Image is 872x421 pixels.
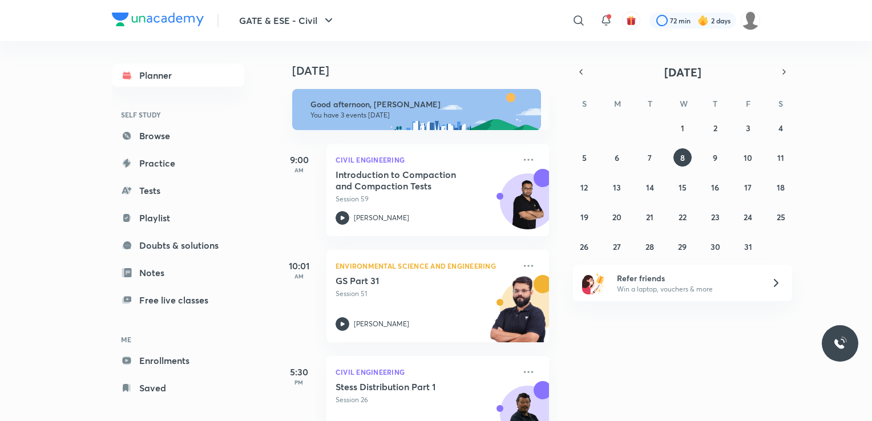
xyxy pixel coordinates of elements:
[706,237,724,256] button: October 30, 2025
[833,337,847,350] img: ttu
[678,241,687,252] abbr: October 29, 2025
[336,275,478,286] h5: GS Part 31
[112,13,204,26] img: Company Logo
[681,123,684,133] abbr: October 1, 2025
[112,124,244,147] a: Browse
[112,152,244,175] a: Practice
[112,261,244,284] a: Notes
[614,98,621,109] abbr: Monday
[354,213,409,223] p: [PERSON_NAME]
[772,119,790,137] button: October 4, 2025
[679,182,687,193] abbr: October 15, 2025
[673,208,692,226] button: October 22, 2025
[673,178,692,196] button: October 15, 2025
[580,212,588,222] abbr: October 19, 2025
[580,241,588,252] abbr: October 26, 2025
[310,99,531,110] h6: Good afternoon, [PERSON_NAME]
[772,178,790,196] button: October 18, 2025
[112,234,244,257] a: Doubts & solutions
[582,152,587,163] abbr: October 5, 2025
[777,212,785,222] abbr: October 25, 2025
[778,123,783,133] abbr: October 4, 2025
[673,237,692,256] button: October 29, 2025
[112,13,204,29] a: Company Logo
[292,64,560,78] h4: [DATE]
[711,212,720,222] abbr: October 23, 2025
[112,330,244,349] h6: ME
[617,284,757,294] p: Win a laptop, vouchers & more
[336,259,515,273] p: Environmental Science and Engineering
[608,148,626,167] button: October 6, 2025
[739,208,757,226] button: October 24, 2025
[292,89,541,130] img: afternoon
[589,64,776,80] button: [DATE]
[739,237,757,256] button: October 31, 2025
[276,379,322,386] p: PM
[778,98,783,109] abbr: Saturday
[646,212,653,222] abbr: October 21, 2025
[608,237,626,256] button: October 27, 2025
[711,182,719,193] abbr: October 16, 2025
[641,237,659,256] button: October 28, 2025
[648,98,652,109] abbr: Tuesday
[622,11,640,30] button: avatar
[336,169,478,192] h5: Introduction to Compaction and Compaction Tests
[613,182,621,193] abbr: October 13, 2025
[772,148,790,167] button: October 11, 2025
[744,212,752,222] abbr: October 24, 2025
[310,111,531,120] p: You have 3 events [DATE]
[626,15,636,26] img: avatar
[648,152,652,163] abbr: October 7, 2025
[679,212,687,222] abbr: October 22, 2025
[354,319,409,329] p: [PERSON_NAME]
[276,259,322,273] h5: 10:01
[746,98,750,109] abbr: Friday
[706,208,724,226] button: October 23, 2025
[276,153,322,167] h5: 9:00
[641,208,659,226] button: October 21, 2025
[777,152,784,163] abbr: October 11, 2025
[580,182,588,193] abbr: October 12, 2025
[746,123,750,133] abbr: October 3, 2025
[336,395,515,405] p: Session 26
[617,272,757,284] h6: Refer friends
[232,9,342,32] button: GATE & ESE - Civil
[739,178,757,196] button: October 17, 2025
[336,289,515,299] p: Session 51
[112,105,244,124] h6: SELF STUDY
[486,275,549,354] img: unacademy
[582,272,605,294] img: referral
[664,64,701,80] span: [DATE]
[713,152,717,163] abbr: October 9, 2025
[112,64,244,87] a: Planner
[575,208,594,226] button: October 19, 2025
[575,148,594,167] button: October 5, 2025
[112,179,244,202] a: Tests
[641,178,659,196] button: October 14, 2025
[706,148,724,167] button: October 9, 2025
[697,15,709,26] img: streak
[744,152,752,163] abbr: October 10, 2025
[777,182,785,193] abbr: October 18, 2025
[739,119,757,137] button: October 3, 2025
[336,153,515,167] p: Civil Engineering
[608,178,626,196] button: October 13, 2025
[741,11,760,30] img: Anjali kumari
[336,365,515,379] p: Civil Engineering
[612,212,621,222] abbr: October 20, 2025
[336,194,515,204] p: Session 59
[680,152,685,163] abbr: October 8, 2025
[641,148,659,167] button: October 7, 2025
[706,178,724,196] button: October 16, 2025
[575,237,594,256] button: October 26, 2025
[276,365,322,379] h5: 5:30
[680,98,688,109] abbr: Wednesday
[772,208,790,226] button: October 25, 2025
[673,119,692,137] button: October 1, 2025
[276,273,322,280] p: AM
[744,182,752,193] abbr: October 17, 2025
[646,182,654,193] abbr: October 14, 2025
[744,241,752,252] abbr: October 31, 2025
[615,152,619,163] abbr: October 6, 2025
[112,207,244,229] a: Playlist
